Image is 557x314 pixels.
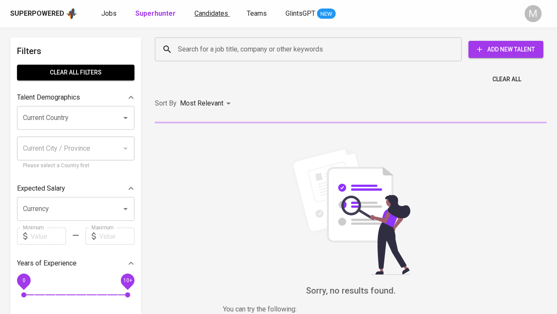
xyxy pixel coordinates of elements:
h6: Filters [17,44,134,58]
input: Value [99,228,134,245]
div: Talent Demographics [17,89,134,106]
div: M [525,5,542,22]
img: file_searching.svg [287,147,415,275]
span: Candidates [194,9,228,17]
b: Superhunter [135,9,176,17]
h6: Sorry, no results found. [155,284,547,297]
span: 0 [22,277,25,283]
p: Years of Experience [17,258,77,268]
a: Superhunter [135,9,177,19]
div: Years of Experience [17,255,134,272]
a: Jobs [101,9,118,19]
span: NEW [317,10,336,18]
button: Open [120,112,131,124]
p: Please select a Country first [23,162,129,170]
span: GlintsGPT [286,9,315,17]
span: Clear All filters [24,67,128,78]
div: Most Relevant [180,96,234,111]
button: Clear All filters [17,65,134,80]
span: Add New Talent [475,44,537,55]
div: Superpowered [10,9,64,19]
p: Sort By [155,98,177,108]
img: app logo [66,7,77,20]
div: Expected Salary [17,180,134,197]
button: Open [120,203,131,215]
a: GlintsGPT NEW [286,9,336,19]
span: Clear All [492,74,521,85]
span: Teams [247,9,267,17]
input: Value [31,228,66,245]
a: Candidates [194,9,230,19]
a: Teams [247,9,269,19]
p: Most Relevant [180,98,223,108]
button: Clear All [489,71,525,87]
a: Superpoweredapp logo [10,7,77,20]
p: Expected Salary [17,183,65,194]
p: Talent Demographics [17,92,80,103]
span: 10+ [123,277,132,283]
button: Add New Talent [468,41,543,58]
span: Jobs [101,9,117,17]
